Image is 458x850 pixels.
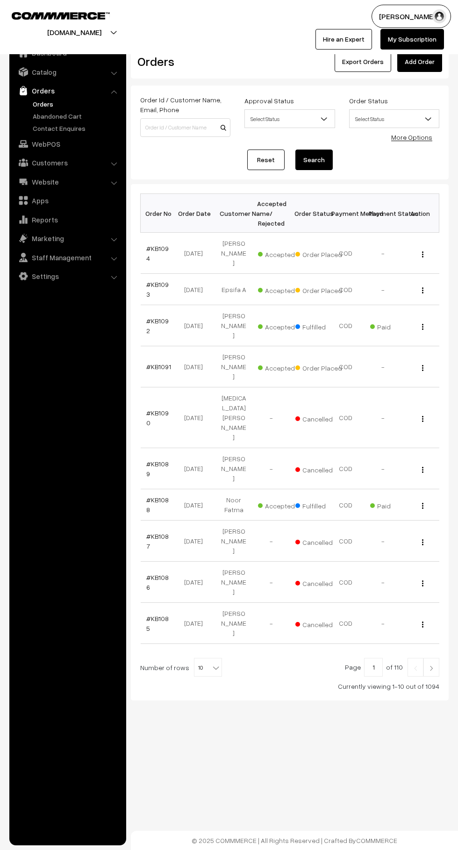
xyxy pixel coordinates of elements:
[427,665,436,671] img: Right
[350,111,439,127] span: Select Status
[215,489,252,521] td: Noor Fatma
[178,603,215,644] td: [DATE]
[141,194,178,233] th: Order No
[178,274,215,305] td: [DATE]
[422,467,423,473] img: Menu
[327,448,365,489] td: COD
[12,82,123,99] a: Orders
[327,562,365,603] td: COD
[146,363,171,371] a: #KB1091
[295,576,342,588] span: Cancelled
[215,562,252,603] td: [PERSON_NAME]
[215,448,252,489] td: [PERSON_NAME]
[258,283,305,295] span: Accepted
[146,573,169,591] a: #KB1086
[247,150,285,170] a: Reset
[380,29,444,50] a: My Subscription
[365,562,402,603] td: -
[178,387,215,448] td: [DATE]
[391,133,432,141] a: More Options
[140,663,189,672] span: Number of rows
[370,499,417,511] span: Paid
[422,287,423,293] img: Menu
[295,412,342,424] span: Cancelled
[422,580,423,586] img: Menu
[215,194,252,233] th: Customer Name
[411,665,420,671] img: Left
[12,211,123,228] a: Reports
[252,194,290,233] th: Accepted / Rejected
[370,320,417,332] span: Paid
[422,503,423,509] img: Menu
[327,346,365,387] td: COD
[146,244,169,262] a: #KB1094
[365,274,402,305] td: -
[327,274,365,305] td: COD
[146,280,169,298] a: #KB1093
[327,194,365,233] th: Payment Method
[12,173,123,190] a: Website
[327,489,365,521] td: COD
[349,109,439,128] span: Select Status
[327,603,365,644] td: COD
[244,96,294,106] label: Approval Status
[349,96,388,106] label: Order Status
[12,230,123,247] a: Marketing
[12,9,93,21] a: COMMMERCE
[295,283,342,295] span: Order Placed
[140,681,439,691] div: Currently viewing 1-10 out of 1094
[131,831,458,850] footer: © 2025 COMMMERCE | All Rights Reserved | Crafted By
[422,324,423,330] img: Menu
[365,194,402,233] th: Payment Status
[365,448,402,489] td: -
[178,448,215,489] td: [DATE]
[12,249,123,266] a: Staff Management
[146,614,169,632] a: #KB1085
[178,305,215,346] td: [DATE]
[215,603,252,644] td: [PERSON_NAME]
[295,247,342,259] span: Order Placed
[365,521,402,562] td: -
[422,365,423,371] img: Menu
[215,346,252,387] td: [PERSON_NAME]
[252,603,290,644] td: -
[252,387,290,448] td: -
[252,562,290,603] td: -
[422,416,423,422] img: Menu
[365,387,402,448] td: -
[295,150,333,170] button: Search
[252,521,290,562] td: -
[215,274,252,305] td: Epsifa A
[12,64,123,80] a: Catalog
[397,51,442,72] a: Add Order
[258,247,305,259] span: Accepted
[12,12,110,19] img: COMMMERCE
[215,305,252,346] td: [PERSON_NAME]
[327,521,365,562] td: COD
[356,836,397,844] a: COMMMERCE
[295,463,342,475] span: Cancelled
[386,663,403,671] span: of 110
[178,562,215,603] td: [DATE]
[365,233,402,274] td: -
[327,387,365,448] td: COD
[327,305,365,346] td: COD
[245,111,334,127] span: Select Status
[30,123,123,133] a: Contact Enquires
[12,136,123,152] a: WebPOS
[194,658,222,677] span: 10
[258,320,305,332] span: Accepted
[252,448,290,489] td: -
[146,409,169,427] a: #KB1090
[345,663,361,671] span: Page
[295,320,342,332] span: Fulfilled
[258,361,305,373] span: Accepted
[178,194,215,233] th: Order Date
[422,539,423,545] img: Menu
[146,532,169,550] a: #KB1087
[215,521,252,562] td: [PERSON_NAME]
[244,109,335,128] span: Select Status
[258,499,305,511] span: Accepted
[178,521,215,562] td: [DATE]
[295,535,342,547] span: Cancelled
